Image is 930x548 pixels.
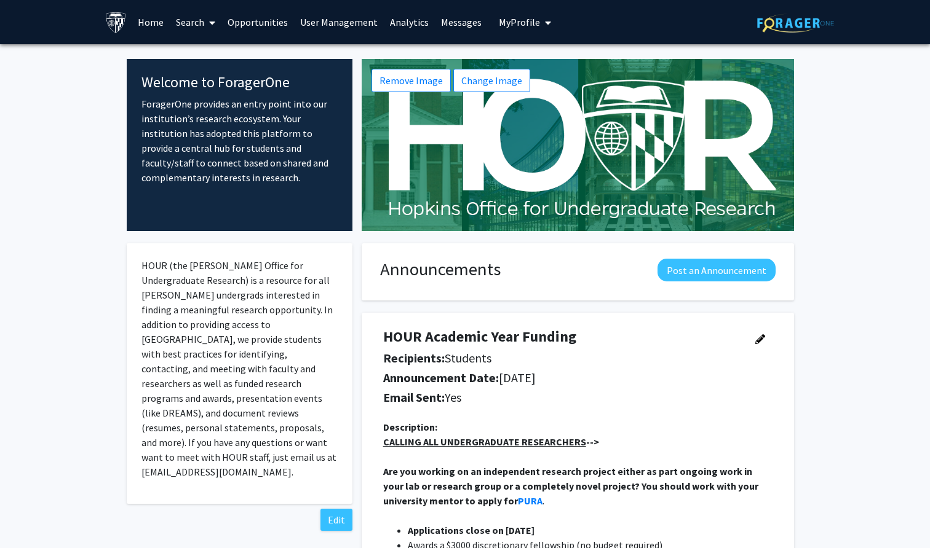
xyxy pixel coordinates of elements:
[380,259,501,280] h1: Announcements
[294,1,384,44] a: User Management
[132,1,170,44] a: Home
[383,436,586,448] u: CALLING ALL UNDERGRADUATE RESEARCHERS
[383,351,739,366] h5: Students
[383,390,739,405] h5: Yes
[383,350,445,366] b: Recipients:
[435,1,488,44] a: Messages
[320,509,352,531] button: Edit
[383,436,599,448] strong: -->
[518,495,542,507] a: PURA
[141,96,338,185] p: ForagerOne provides an entry point into our institution’s research ecosystem. Your institution ha...
[170,1,221,44] a: Search
[141,74,338,92] h4: Welcome to ForagerOne
[383,420,773,434] div: Description:
[383,389,445,405] b: Email Sent:
[372,69,451,92] button: Remove Image
[9,493,52,539] iframe: Chat
[384,1,435,44] a: Analytics
[383,370,739,385] h5: [DATE]
[383,370,499,385] b: Announcement Date:
[499,16,540,28] span: My Profile
[221,1,294,44] a: Opportunities
[383,328,739,346] h4: HOUR Academic Year Funding
[105,12,127,33] img: Johns Hopkins University Logo
[383,464,773,508] p: .
[141,258,338,479] p: HOUR (the [PERSON_NAME] Office for Undergraduate Research) is a resource for all [PERSON_NAME] un...
[453,69,530,92] button: Change Image
[383,465,760,507] strong: Are you working on an independent research project either as part ongoing work in your lab or res...
[362,59,794,231] img: Cover Image
[658,259,776,281] button: Post an Announcement
[408,524,535,536] strong: Applications close on [DATE]
[757,14,834,33] img: ForagerOne Logo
